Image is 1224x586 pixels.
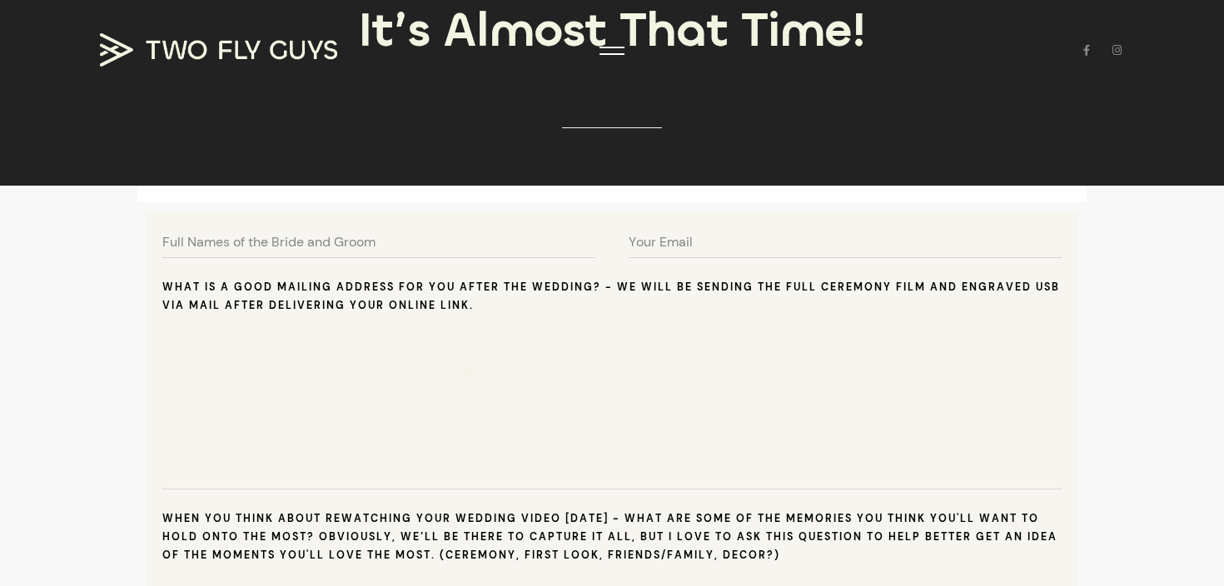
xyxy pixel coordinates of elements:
h6: What is a good mailing address for you after the wedding? - We will be sending the full ceremony ... [162,279,1062,315]
input: Full Names of the Bride and Groom [162,217,595,258]
textarea: What is a good mailing address for you after the wedding? - We will be sending the full ceremony ... [162,323,1062,489]
h6: When you think about rewatching your wedding video [DATE] - what are some of the memories you thi... [162,510,1062,564]
span: Your Email [629,231,693,254]
img: TWO FLY GUYS MEDIA [100,33,337,67]
input: Your Email [629,217,1062,258]
span: Full Names of the Bride and Groom [162,231,376,254]
a: TWO FLY GUYS MEDIA TWO FLY GUYS MEDIA [100,33,350,67]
